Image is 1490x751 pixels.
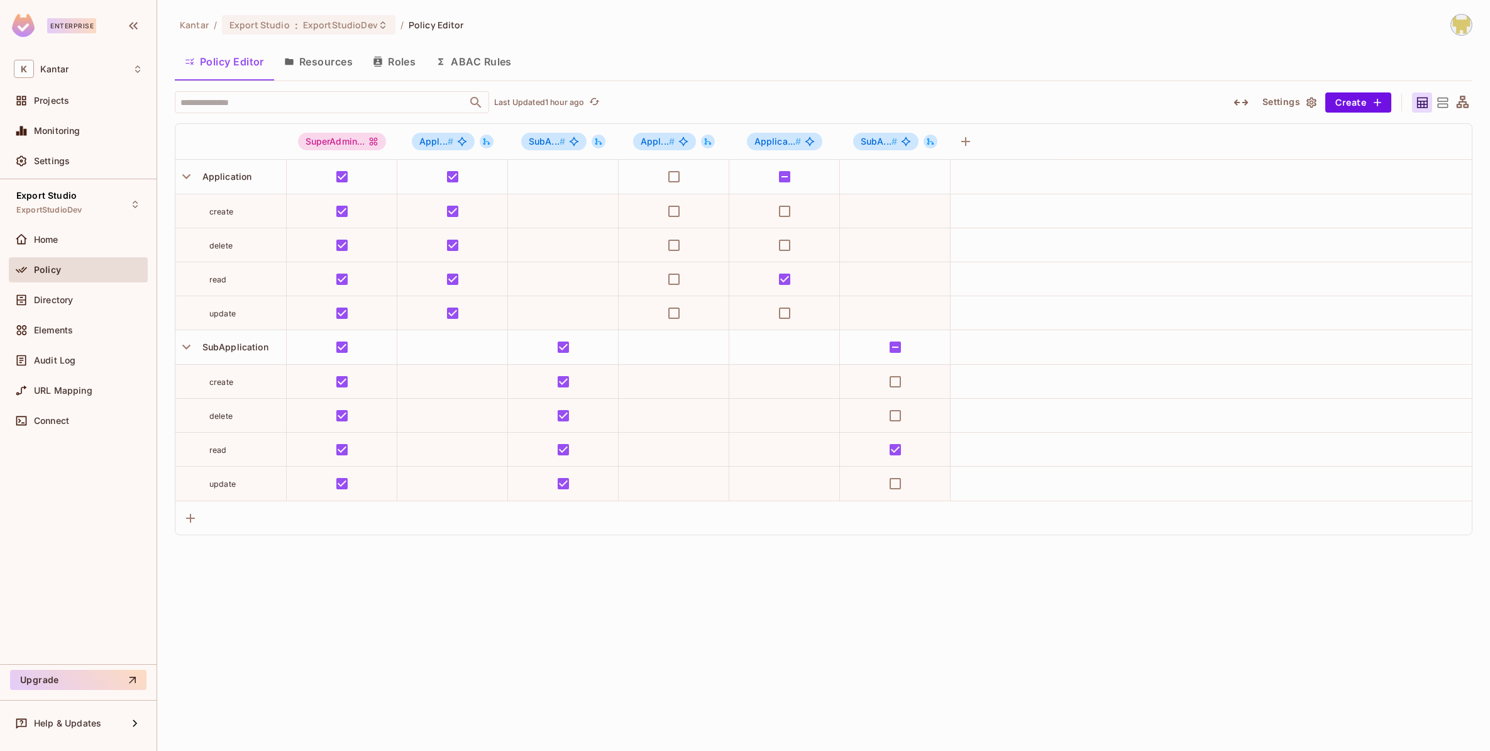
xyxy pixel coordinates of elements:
span: Settings [34,156,70,166]
span: update [209,479,236,489]
li: / [400,19,404,31]
span: Monitoring [34,126,80,136]
button: Policy Editor [175,46,274,77]
span: SubA... [861,136,897,147]
button: Upgrade [10,670,146,690]
span: Directory [34,295,73,305]
span: refresh [589,96,600,109]
span: Application#AdminViewer [633,133,696,150]
span: Elements [34,325,73,335]
span: Export Studio [229,19,290,31]
img: SReyMgAAAABJRU5ErkJggg== [12,14,35,37]
span: Application#StandardUser [747,133,823,150]
span: Application [197,171,252,182]
span: Connect [34,416,69,426]
span: # [560,136,565,147]
span: Help & Updates [34,718,101,728]
span: : [294,20,299,30]
span: SubA... [529,136,565,147]
span: Workspace: Kantar [40,64,69,74]
span: Appl... [419,136,453,147]
span: delete [209,411,233,421]
div: Enterprise [47,18,96,33]
span: Policy Editor [409,19,464,31]
span: read [209,445,227,455]
button: Settings [1257,92,1320,113]
button: Open [467,94,485,111]
button: refresh [587,95,602,110]
span: Projects [34,96,69,106]
span: Click to refresh data [584,95,602,110]
span: # [448,136,453,147]
span: delete [209,241,233,250]
span: SuperAdminUser [298,133,387,150]
span: # [891,136,897,147]
span: ExportStudioDev [16,205,82,215]
p: Last Updated 1 hour ago [494,97,584,108]
div: SuperAdmin... [298,133,387,150]
span: Home [34,235,58,245]
button: Create [1325,92,1391,113]
span: Application#AdminUser [412,133,475,150]
span: SubApplication#StandardUser [853,133,919,150]
span: Appl... [641,136,675,147]
span: the active workspace [180,19,209,31]
span: URL Mapping [34,386,92,396]
span: SubApplication#AdminUser [521,133,587,150]
span: K [14,60,34,78]
img: Girishankar.VP@kantar.com [1451,14,1472,35]
span: # [795,136,801,147]
button: ABAC Rules [426,46,522,77]
span: Policy [34,265,61,275]
span: create [209,207,233,216]
span: update [209,309,236,318]
span: Export Studio [16,191,77,201]
li: / [214,19,217,31]
button: Resources [274,46,363,77]
button: Roles [363,46,426,77]
span: create [209,377,233,387]
span: read [209,275,227,284]
span: # [669,136,675,147]
span: ExportStudioDev [303,19,378,31]
span: Applica... [754,136,802,147]
span: Audit Log [34,355,75,365]
span: SubApplication [197,342,268,352]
